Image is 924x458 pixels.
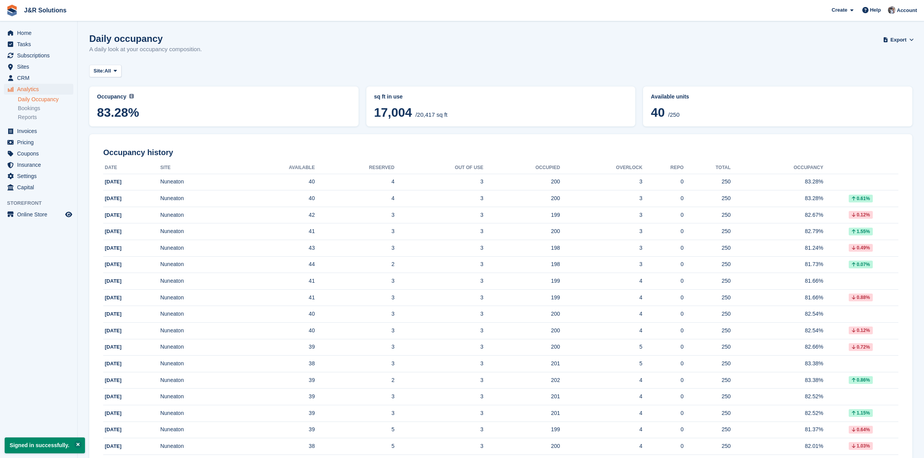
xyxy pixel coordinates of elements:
[731,306,823,323] td: 82.54%
[483,392,560,401] div: 201
[395,438,484,455] td: 3
[683,256,730,273] td: 250
[483,277,560,285] div: 199
[160,339,234,356] td: Nuneaton
[395,422,484,438] td: 3
[395,256,484,273] td: 3
[234,356,315,372] td: 38
[731,289,823,306] td: 81.66%
[483,310,560,318] div: 200
[642,162,683,174] th: Repo
[160,190,234,207] td: Nuneaton
[160,162,234,174] th: Site
[105,228,121,234] span: [DATE]
[642,310,683,318] div: 0
[160,240,234,257] td: Nuneaton
[849,327,873,334] div: 0.12%
[315,323,394,339] td: 3
[315,356,394,372] td: 3
[315,372,394,389] td: 2
[160,405,234,422] td: Nuneaton
[731,190,823,207] td: 83.28%
[560,425,642,434] div: 4
[642,227,683,235] div: 0
[105,295,121,301] span: [DATE]
[849,211,873,219] div: 0.12%
[731,174,823,190] td: 83.28%
[315,162,394,174] th: Reserved
[731,356,823,372] td: 83.38%
[683,306,730,323] td: 250
[315,339,394,356] td: 3
[105,394,121,399] span: [DATE]
[642,425,683,434] div: 0
[642,343,683,351] div: 0
[560,343,642,351] div: 5
[160,306,234,323] td: Nuneaton
[731,389,823,405] td: 82.52%
[483,178,560,186] div: 200
[731,372,823,389] td: 83.38%
[560,310,642,318] div: 4
[17,61,64,72] span: Sites
[4,73,73,83] a: menu
[395,174,484,190] td: 3
[483,194,560,202] div: 200
[160,256,234,273] td: Nuneaton
[234,207,315,223] td: 42
[105,179,121,185] span: [DATE]
[731,422,823,438] td: 81.37%
[105,410,121,416] span: [DATE]
[160,207,234,223] td: Nuneaton
[731,339,823,356] td: 82.66%
[683,240,730,257] td: 250
[105,361,121,366] span: [DATE]
[160,389,234,405] td: Nuneaton
[642,277,683,285] div: 0
[395,162,484,174] th: Out of Use
[483,260,560,268] div: 198
[888,6,896,14] img: Steve Revell
[234,438,315,455] td: 38
[483,409,560,417] div: 201
[234,389,315,405] td: 39
[160,273,234,290] td: Nuneaton
[4,209,73,220] a: menu
[642,211,683,219] div: 0
[4,159,73,170] a: menu
[4,61,73,72] a: menu
[395,389,484,405] td: 3
[483,359,560,368] div: 201
[4,84,73,95] a: menu
[560,409,642,417] div: 4
[17,137,64,148] span: Pricing
[683,174,730,190] td: 250
[97,105,351,119] span: 83.28%
[234,422,315,438] td: 39
[668,111,680,118] span: /250
[849,228,873,235] div: 1.55%
[870,6,881,14] span: Help
[483,425,560,434] div: 199
[21,4,69,17] a: J&R Solutions
[683,273,730,290] td: 250
[105,377,121,383] span: [DATE]
[849,294,873,301] div: 0.88%
[315,422,394,438] td: 5
[560,194,642,202] div: 3
[315,190,394,207] td: 4
[395,240,484,257] td: 3
[17,28,64,38] span: Home
[560,294,642,302] div: 4
[315,240,394,257] td: 3
[17,84,64,95] span: Analytics
[315,223,394,240] td: 3
[103,162,160,174] th: Date
[560,277,642,285] div: 4
[651,93,905,101] abbr: Current percentage of units occupied or overlocked
[642,359,683,368] div: 0
[683,162,730,174] th: Total
[849,244,873,252] div: 0.49%
[651,93,689,100] span: Available units
[560,442,642,450] div: 4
